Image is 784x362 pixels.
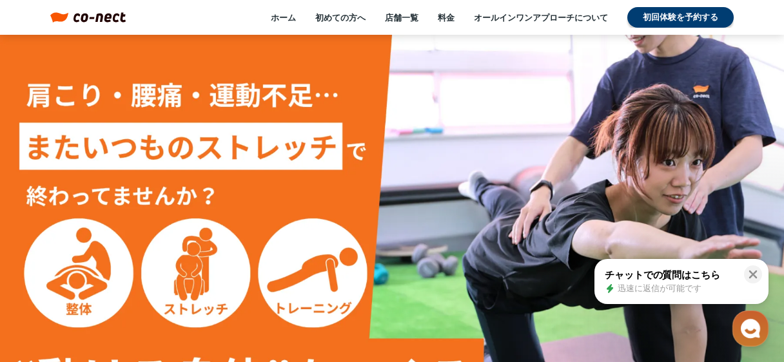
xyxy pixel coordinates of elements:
[315,12,366,23] a: 初めての方へ
[627,7,734,28] a: 初回体験を予約する
[385,12,418,23] a: 店舗一覧
[438,12,455,23] a: 料金
[474,12,608,23] a: オールインワンアプローチについて
[271,12,296,23] a: ホーム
